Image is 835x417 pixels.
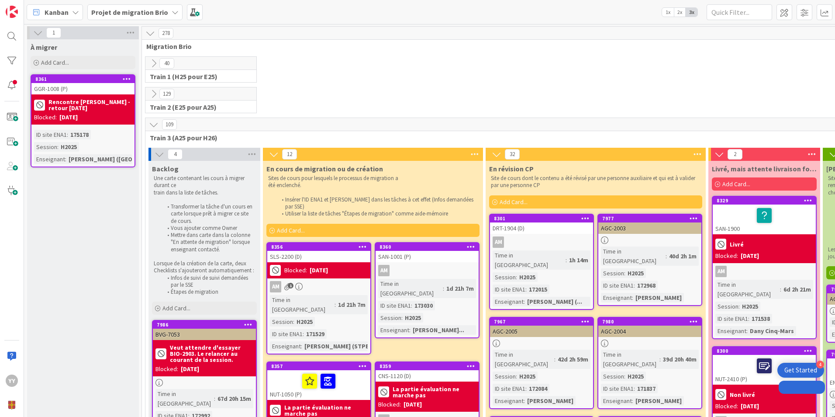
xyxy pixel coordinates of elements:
div: 172084 [527,384,549,393]
div: 8300 [713,347,816,355]
div: Time in [GEOGRAPHIC_DATA] [601,247,666,266]
div: ID site ENA1 [601,281,634,290]
span: Add Card... [722,180,750,188]
b: Projet de migration Brio [91,8,168,17]
div: AGC-2003 [598,222,701,234]
p: été enclenché. [268,182,478,189]
span: : [632,396,633,406]
span: En cours de migration ou de création [266,164,383,173]
span: 2 [728,149,742,160]
div: 8356 [267,243,370,251]
div: Session [493,272,516,282]
div: 175178 [68,130,91,139]
span: : [780,285,781,294]
div: Time in [GEOGRAPHIC_DATA] [155,389,214,408]
span: : [214,394,215,403]
div: H2025 [517,372,538,381]
div: DRT-1904 (D) [490,222,593,234]
span: : [525,285,527,294]
span: : [409,325,411,335]
div: SLS-2200 (D) [267,251,370,262]
div: 40d 2h 1m [667,251,699,261]
span: : [524,396,525,406]
div: ID site ENA1 [270,329,303,339]
span: : [443,284,444,293]
div: Session [493,372,516,381]
div: [PERSON_NAME] (STPEP) [302,341,377,351]
div: Get Started [784,366,817,375]
div: Session [378,313,401,323]
b: Non livré [730,392,755,398]
div: ID site ENA1 [493,285,525,294]
span: : [634,384,635,393]
span: En révision CP [489,164,534,173]
div: 173030 [412,301,435,310]
span: Add Card... [500,198,528,206]
div: 8356 [271,244,370,250]
div: Time in [GEOGRAPHIC_DATA] [270,295,335,314]
div: H2025 [403,313,423,323]
span: : [748,314,749,323]
div: 1h 14m [567,255,590,265]
div: Enseignant [601,396,632,406]
b: Rencontre [PERSON_NAME] - retour [DATE] [48,99,132,111]
div: 8359 [376,362,479,370]
span: : [634,281,635,290]
li: Étapes de migration [162,288,255,295]
div: Session [34,142,57,152]
span: : [335,300,336,309]
div: Blocked: [34,113,57,122]
div: GGR-1008 (P) [31,83,135,94]
div: AM [267,281,370,292]
div: 8301 [494,215,593,222]
div: AM [490,236,593,248]
div: 67d 20h 15m [215,394,253,403]
div: [DATE] [741,402,759,411]
span: : [303,329,304,339]
span: : [624,372,625,381]
div: 7980 [602,319,701,325]
div: AM [270,281,281,292]
div: 8361 [35,76,135,82]
div: 7986 [153,321,256,329]
div: AM [378,265,390,276]
div: H2025 [740,302,760,311]
div: [PERSON_NAME] [633,293,684,302]
div: 8329SAN-1900 [713,197,816,234]
div: 8301 [490,215,593,222]
b: La partie évaluation ne marche pas [393,386,476,398]
div: NUT-2410 (P) [713,355,816,385]
div: 1d 21h 7m [444,284,476,293]
div: AGC-2004 [598,326,701,337]
div: AM [715,266,727,277]
b: Livré [730,241,744,247]
div: 42d 2h 59m [556,354,590,364]
div: Session [715,302,738,311]
div: ID site ENA1 [378,301,411,310]
div: 7967 [490,318,593,326]
div: [DATE] [59,113,78,122]
span: : [566,255,567,265]
div: Time in [GEOGRAPHIC_DATA] [601,350,659,369]
span: Livré, mais attente livraison fonctionnalité [712,164,817,173]
span: Add Card... [162,304,190,312]
div: H2025 [517,272,538,282]
b: Veut attendre d'essayer BIO-2903. Le relancer au courant de la session. [170,344,253,363]
div: [DATE] [181,365,199,374]
span: 278 [159,28,173,38]
span: 4 [168,149,183,160]
span: : [293,317,294,327]
div: H2025 [59,142,79,152]
span: : [525,384,527,393]
div: ID site ENA1 [34,130,67,139]
span: 1 [46,28,61,38]
div: Blocked: [284,266,307,275]
div: SAN-1001 (P) [376,251,479,262]
div: Blocked: [155,365,178,374]
div: 8360 [376,243,479,251]
span: : [666,251,667,261]
div: 8361GGR-1008 (P) [31,75,135,94]
div: 8359CNS-1120 (D) [376,362,479,382]
div: Enseignant [601,293,632,302]
div: [PERSON_NAME] [525,396,576,406]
